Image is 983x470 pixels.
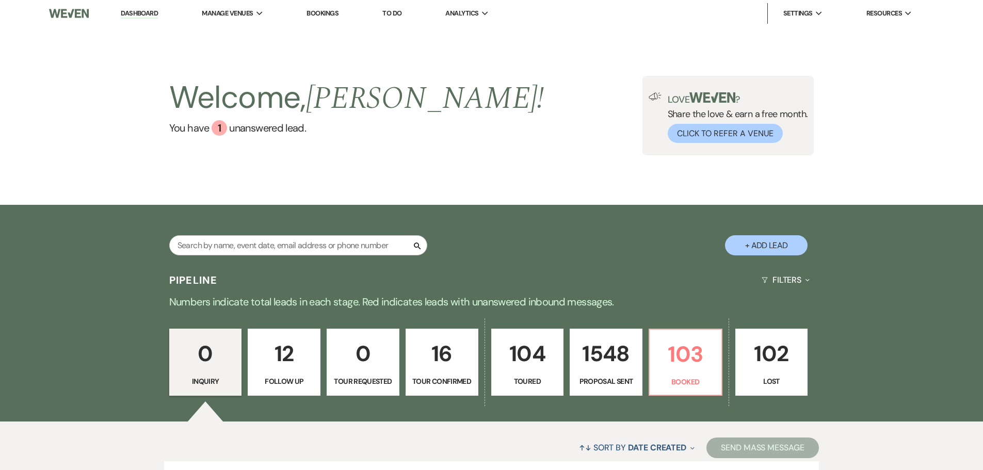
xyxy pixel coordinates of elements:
[662,92,808,143] div: Share the love & earn a free month.
[742,376,801,387] p: Lost
[735,329,808,396] a: 102Lost
[783,8,813,19] span: Settings
[491,329,564,396] a: 104Toured
[254,336,314,371] p: 12
[649,329,722,396] a: 103Booked
[49,3,88,24] img: Weven Logo
[169,76,544,120] h2: Welcome,
[212,120,227,136] div: 1
[169,329,242,396] a: 0Inquiry
[866,8,902,19] span: Resources
[742,336,801,371] p: 102
[656,376,715,387] p: Booked
[169,235,427,255] input: Search by name, event date, email address or phone number
[689,92,735,103] img: weven-logo-green.svg
[176,336,235,371] p: 0
[628,442,686,453] span: Date Created
[579,442,591,453] span: ↑↓
[202,8,253,19] span: Manage Venues
[668,124,783,143] button: Click to Refer a Venue
[656,337,715,371] p: 103
[248,329,320,396] a: 12Follow Up
[382,9,401,18] a: To Do
[412,336,472,371] p: 16
[307,9,339,18] a: Bookings
[570,329,642,396] a: 1548Proposal Sent
[406,329,478,396] a: 16Tour Confirmed
[576,376,636,387] p: Proposal Sent
[498,336,557,371] p: 104
[333,336,393,371] p: 0
[306,75,544,122] span: [PERSON_NAME] !
[412,376,472,387] p: Tour Confirmed
[445,8,478,19] span: Analytics
[120,294,863,310] p: Numbers indicate total leads in each stage. Red indicates leads with unanswered inbound messages.
[254,376,314,387] p: Follow Up
[333,376,393,387] p: Tour Requested
[575,434,699,461] button: Sort By Date Created
[706,437,819,458] button: Send Mass Message
[758,266,814,294] button: Filters
[327,329,399,396] a: 0Tour Requested
[169,273,218,287] h3: Pipeline
[169,120,544,136] a: You have 1 unanswered lead.
[498,376,557,387] p: Toured
[725,235,808,255] button: + Add Lead
[121,9,158,19] a: Dashboard
[668,92,808,104] p: Love ?
[576,336,636,371] p: 1548
[649,92,662,101] img: loud-speaker-illustration.svg
[176,376,235,387] p: Inquiry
